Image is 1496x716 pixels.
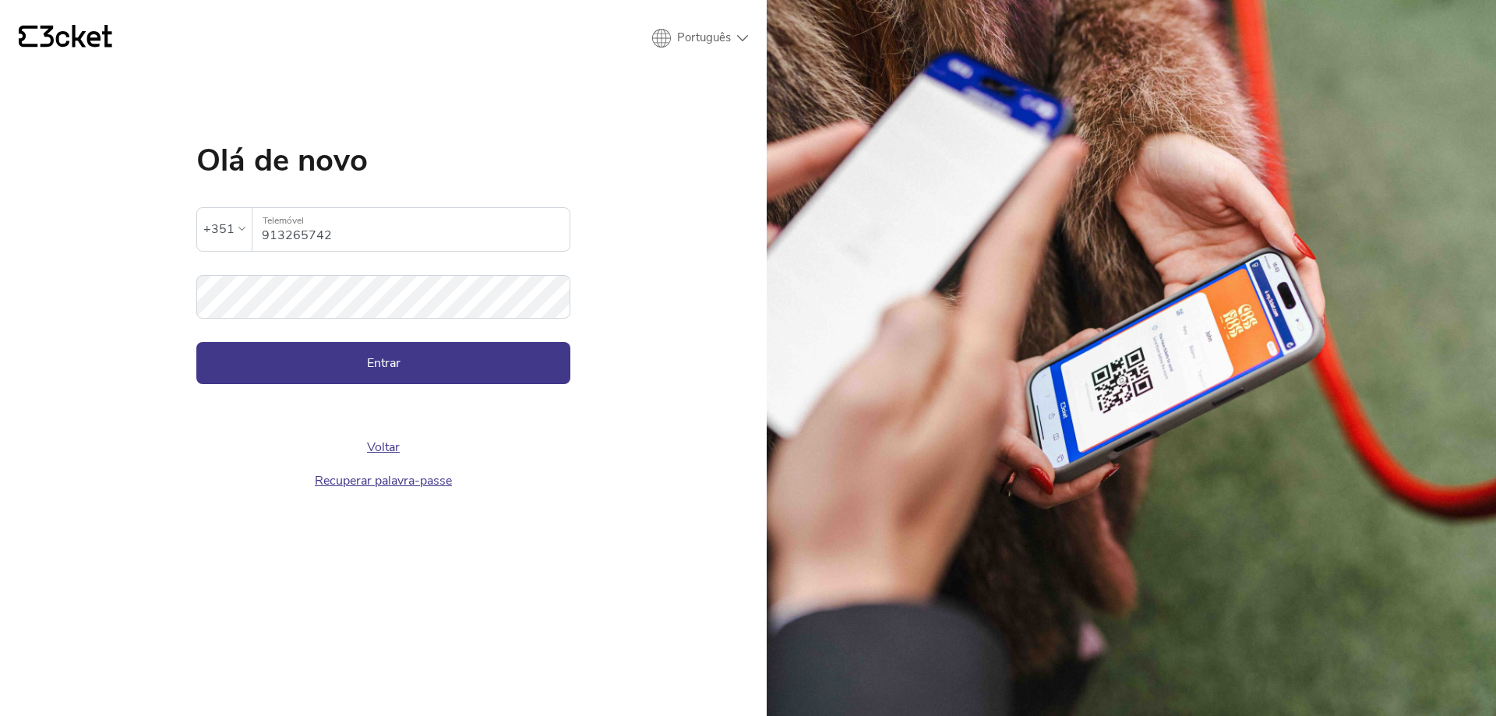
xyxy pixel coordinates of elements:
div: +351 [203,217,235,241]
input: Telemóvel [262,208,570,251]
h1: Olá de novo [196,145,570,176]
a: Recuperar palavra-passe [315,472,452,489]
button: Entrar [196,342,570,384]
label: Palavra-passe [196,275,570,301]
a: {' '} [19,25,112,51]
label: Telemóvel [252,208,570,234]
a: Voltar [367,439,400,456]
g: {' '} [19,26,37,48]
